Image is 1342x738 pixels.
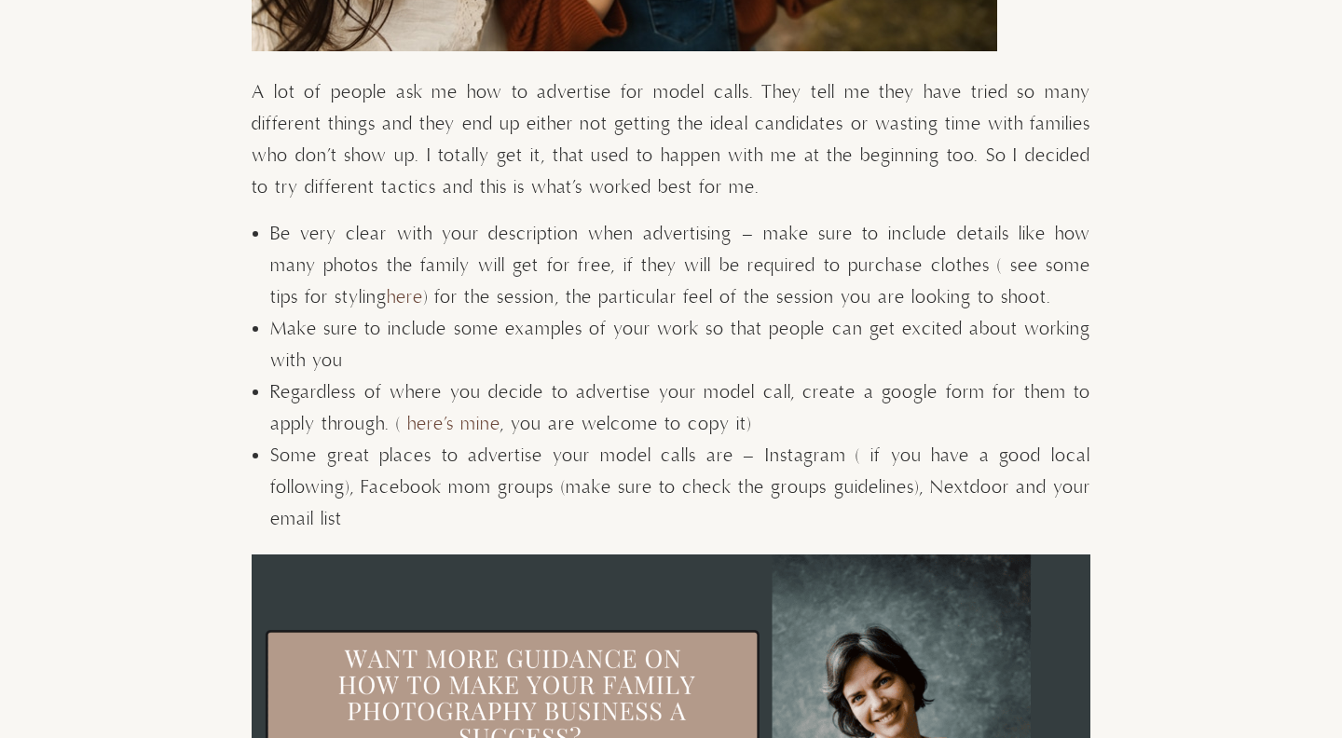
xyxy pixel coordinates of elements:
[401,413,500,436] a: here’s mine
[270,444,1090,531] span: Some great places to advertise your model calls are – Instagram ( if you have a good local follow...
[270,318,1090,373] span: Make sure to include some examples of your work so that people can get excited about working with...
[387,286,423,309] a: here
[407,413,500,436] span: here’s mine
[252,81,1090,199] span: A lot of people ask me how to advertise for model calls. They tell me they have tried so many dif...
[270,223,1090,309] span: Be very clear with your description when advertising – make sure to include details like how many...
[500,413,751,436] span: , you are welcome to copy it)
[270,381,1090,436] span: Regardless of where you decide to advertise your model call, create a google form for them to app...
